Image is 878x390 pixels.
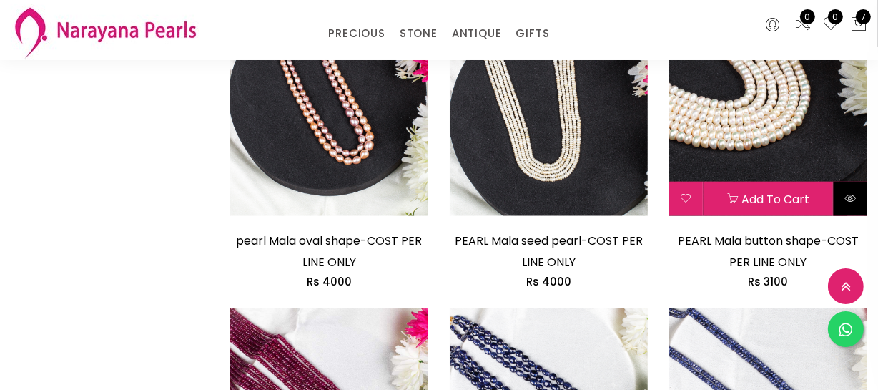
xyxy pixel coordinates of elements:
a: 0 [794,16,812,34]
a: 0 [822,16,839,34]
span: 0 [828,9,843,24]
span: 7 [856,9,871,24]
button: Add to wishlist [669,182,703,216]
span: Rs 4000 [526,274,571,289]
a: STONE [400,23,438,44]
button: 7 [850,16,867,34]
button: Quick View [834,182,867,216]
a: PRECIOUS [328,23,385,44]
a: PEARL Mala seed pearl-COST PER LINE ONLY [455,233,643,270]
a: ANTIQUE [452,23,502,44]
a: GIFTS [516,23,549,44]
a: PEARL Mala button shape-COST PER LINE ONLY [678,233,859,270]
span: Rs 3100 [748,274,788,289]
a: pearl Mala oval shape-COST PER LINE ONLY [236,233,422,270]
button: Add to cart [704,182,833,216]
span: Rs 4000 [307,274,352,289]
span: 0 [800,9,815,24]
